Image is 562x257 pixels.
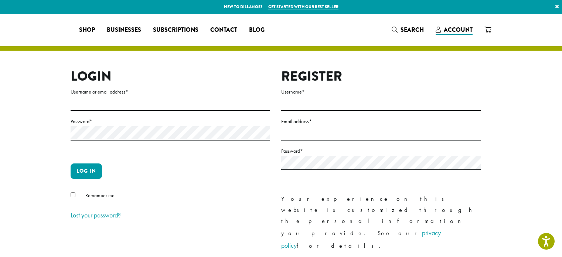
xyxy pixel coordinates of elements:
[73,24,101,36] a: Shop
[71,87,270,97] label: Username or email address
[444,26,473,34] span: Account
[268,4,338,10] a: Get started with our best seller
[281,146,481,156] label: Password
[281,117,481,126] label: Email address
[71,211,121,219] a: Lost your password?
[71,163,102,179] button: Log in
[386,24,430,36] a: Search
[281,87,481,97] label: Username
[71,68,270,84] h2: Login
[85,192,115,199] span: Remember me
[281,68,481,84] h2: Register
[79,26,95,35] span: Shop
[249,26,265,35] span: Blog
[210,26,237,35] span: Contact
[153,26,198,35] span: Subscriptions
[71,117,270,126] label: Password
[281,193,481,252] p: Your experience on this website is customized through the personal information you provide. See o...
[107,26,141,35] span: Businesses
[281,229,441,250] a: privacy policy
[401,26,424,34] span: Search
